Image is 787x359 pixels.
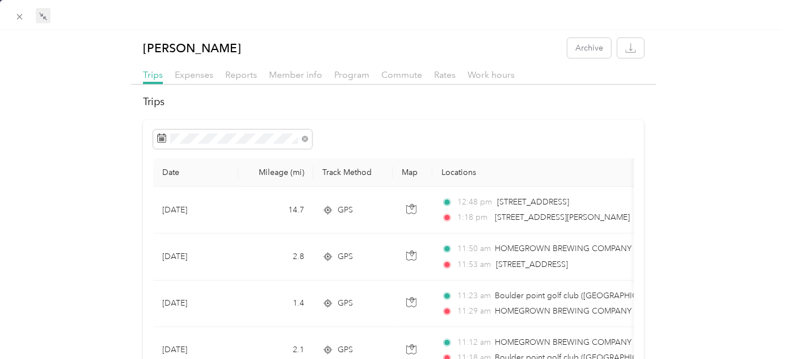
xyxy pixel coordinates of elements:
th: Date [153,158,238,187]
span: GPS [338,344,353,356]
span: Rates [434,69,456,80]
span: [STREET_ADDRESS] [496,260,568,269]
h2: Trips [143,94,644,110]
td: [DATE] [153,233,238,280]
span: Expenses [175,69,213,80]
td: [DATE] [153,187,238,233]
td: 1.4 [238,281,313,327]
button: Archive [567,38,611,58]
span: 11:53 am [457,258,491,271]
span: Trips [143,69,163,80]
span: GPS [338,204,353,216]
span: GPS [338,251,353,263]
span: Member info [269,69,322,80]
iframe: Everlance-gr Chat Button Frame [723,295,787,359]
span: HOMEGROWN BREWING COMPANY ([STREET_ADDRESS][US_STATE]) [495,244,752,253]
th: Track Method [313,158,393,187]
td: [DATE] [153,281,238,327]
span: HOMEGROWN BREWING COMPANY ([STREET_ADDRESS][US_STATE]) [495,337,752,347]
span: Commute [381,69,422,80]
th: Map [393,158,432,187]
span: [STREET_ADDRESS] [497,197,569,207]
td: 2.8 [238,233,313,280]
span: 11:50 am [457,243,490,255]
span: HOMEGROWN BREWING COMPANY ([STREET_ADDRESS][US_STATE]) [495,306,752,316]
span: 11:29 am [457,305,490,318]
span: 1:18 pm [457,211,490,224]
span: 11:12 am [457,336,490,349]
th: Locations [432,158,693,187]
span: GPS [338,297,353,310]
span: Program [334,69,369,80]
p: [PERSON_NAME] [143,38,241,58]
span: 12:48 pm [457,196,492,208]
th: Mileage (mi) [238,158,313,187]
span: 11:23 am [457,290,490,302]
span: Reports [225,69,257,80]
span: [STREET_ADDRESS][PERSON_NAME] [495,212,630,222]
span: Work hours [468,69,515,80]
td: 14.7 [238,187,313,233]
